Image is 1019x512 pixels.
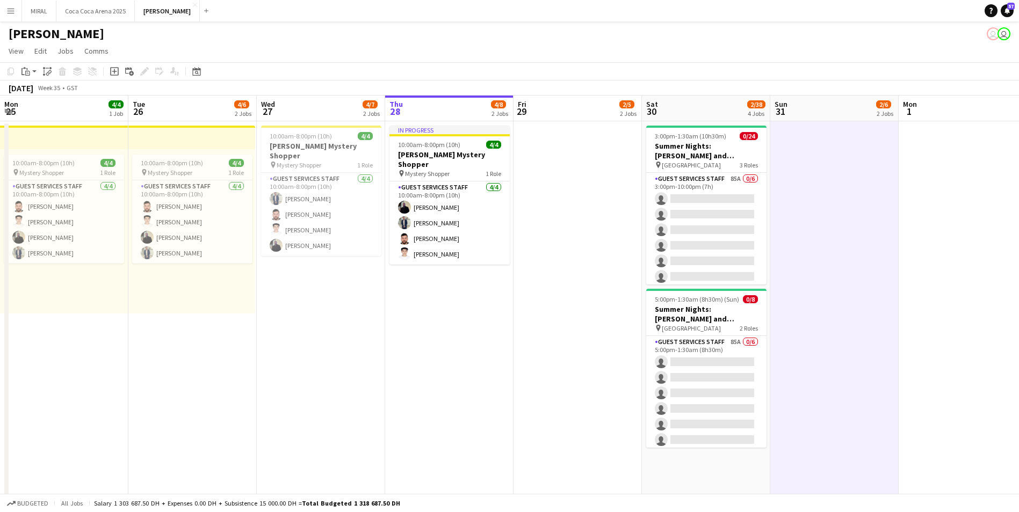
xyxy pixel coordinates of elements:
span: Total Budgeted 1 318 687.50 DH [302,499,400,507]
div: 4 Jobs [748,109,765,118]
button: Coca Coca Arena 2025 [56,1,135,21]
app-card-role: Guest Services Staff85A0/63:00pm-10:00pm (7h) [646,173,767,287]
span: 4/8 [491,100,506,108]
div: 2 Jobs [620,109,637,118]
span: 4/4 [109,100,124,108]
span: 25 [3,105,18,118]
a: Edit [30,44,51,58]
app-card-role: Guest Services Staff4/410:00am-8:00pm (10h)[PERSON_NAME][PERSON_NAME][PERSON_NAME][PERSON_NAME] [4,180,124,264]
a: Comms [80,44,113,58]
div: [DATE] [9,83,33,93]
app-card-role: Guest Services Staff4/410:00am-8:00pm (10h)[PERSON_NAME][PERSON_NAME][PERSON_NAME][PERSON_NAME] [389,181,510,265]
span: View [9,46,24,56]
span: Fri [518,99,526,109]
span: Budgeted [17,500,48,507]
span: 27 [259,105,275,118]
button: Budgeted [5,498,50,509]
span: 31 [773,105,787,118]
app-job-card: 10:00am-8:00pm (10h)4/4 Mystery Shopper1 RoleGuest Services Staff4/410:00am-8:00pm (10h)[PERSON_N... [4,155,124,264]
span: 0/24 [740,132,758,140]
span: 4/4 [486,141,501,149]
span: 4/7 [363,100,378,108]
span: 10:00am-8:00pm (10h) [12,159,75,167]
div: 2 Jobs [492,109,508,118]
span: 10:00am-8:00pm (10h) [141,159,203,167]
a: View [4,44,28,58]
app-card-role: Guest Services Staff4/410:00am-8:00pm (10h)[PERSON_NAME][PERSON_NAME][PERSON_NAME][PERSON_NAME] [132,180,252,264]
a: 57 [1001,4,1014,17]
span: Thu [389,99,403,109]
a: Jobs [53,44,78,58]
span: 3 Roles [740,161,758,169]
span: 4/4 [100,159,115,167]
span: Mon [4,99,18,109]
app-job-card: 3:00pm-1:30am (10h30m) (Sun)0/24Summer Nights: [PERSON_NAME] and [PERSON_NAME] - External [GEOGRA... [646,126,767,284]
div: Salary 1 303 687.50 DH + Expenses 0.00 DH + Subsistence 15 000.00 DH = [94,499,400,507]
span: 1 Role [100,169,115,177]
span: 4/4 [358,132,373,140]
span: 2/6 [876,100,891,108]
span: 10:00am-8:00pm (10h) [270,132,332,140]
span: Wed [261,99,275,109]
div: In progress [389,126,510,134]
span: 26 [131,105,145,118]
span: 2 Roles [740,324,758,332]
h3: Summer Nights: [PERSON_NAME] and [PERSON_NAME] - External [646,141,767,160]
app-card-role: Guest Services Staff4/410:00am-8:00pm (10h)[PERSON_NAME][PERSON_NAME][PERSON_NAME][PERSON_NAME] [261,173,381,256]
span: 57 [1007,3,1015,10]
span: Mon [903,99,917,109]
span: 1 [901,105,917,118]
app-user-avatar: Kate Oliveros [998,27,1010,40]
span: 2/38 [747,100,765,108]
span: Mystery Shopper [277,161,321,169]
span: 30 [645,105,658,118]
span: Tue [133,99,145,109]
span: 1 Role [357,161,373,169]
span: Comms [84,46,109,56]
span: 1 Role [228,169,244,177]
span: 0/8 [743,295,758,303]
h3: Summer Nights: [PERSON_NAME] and [PERSON_NAME] - Internal [646,304,767,324]
span: 1 Role [486,170,501,178]
div: 2 Jobs [363,109,380,118]
span: 29 [516,105,526,118]
span: 5:00pm-1:30am (8h30m) (Sun) [655,295,739,303]
app-job-card: 5:00pm-1:30am (8h30m) (Sun)0/8Summer Nights: [PERSON_NAME] and [PERSON_NAME] - Internal [GEOGRAPH... [646,289,767,448]
span: Mystery Shopper [405,170,450,178]
app-job-card: In progress10:00am-8:00pm (10h)4/4[PERSON_NAME] Mystery Shopper Mystery Shopper1 RoleGuest Servic... [389,126,510,265]
button: MIRAL [22,1,56,21]
span: 28 [388,105,403,118]
h3: [PERSON_NAME] Mystery Shopper [389,150,510,169]
h3: [PERSON_NAME] Mystery Shopper [261,141,381,160]
span: All jobs [59,499,85,507]
app-card-role: Guest Services Staff85A0/65:00pm-1:30am (8h30m) [646,336,767,450]
span: 4/6 [234,100,249,108]
div: 2 Jobs [877,109,893,118]
h1: [PERSON_NAME] [9,26,104,42]
div: GST [67,84,78,92]
span: Jobs [57,46,74,56]
app-job-card: 10:00am-8:00pm (10h)4/4[PERSON_NAME] Mystery Shopper Mystery Shopper1 RoleGuest Services Staff4/4... [261,126,381,256]
span: Sat [646,99,658,109]
span: [GEOGRAPHIC_DATA] [662,161,721,169]
span: 10:00am-8:00pm (10h) [398,141,460,149]
span: Week 35 [35,84,62,92]
div: 2 Jobs [235,109,251,118]
app-user-avatar: Marisol Pestano [987,27,1000,40]
span: 3:00pm-1:30am (10h30m) (Sun) [655,132,740,140]
span: Mystery Shopper [148,169,192,177]
app-job-card: 10:00am-8:00pm (10h)4/4 Mystery Shopper1 RoleGuest Services Staff4/410:00am-8:00pm (10h)[PERSON_N... [132,155,252,264]
span: [GEOGRAPHIC_DATA] [662,324,721,332]
span: 2/5 [619,100,634,108]
span: Sun [775,99,787,109]
span: 4/4 [229,159,244,167]
button: [PERSON_NAME] [135,1,200,21]
span: Mystery Shopper [19,169,64,177]
span: Edit [34,46,47,56]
